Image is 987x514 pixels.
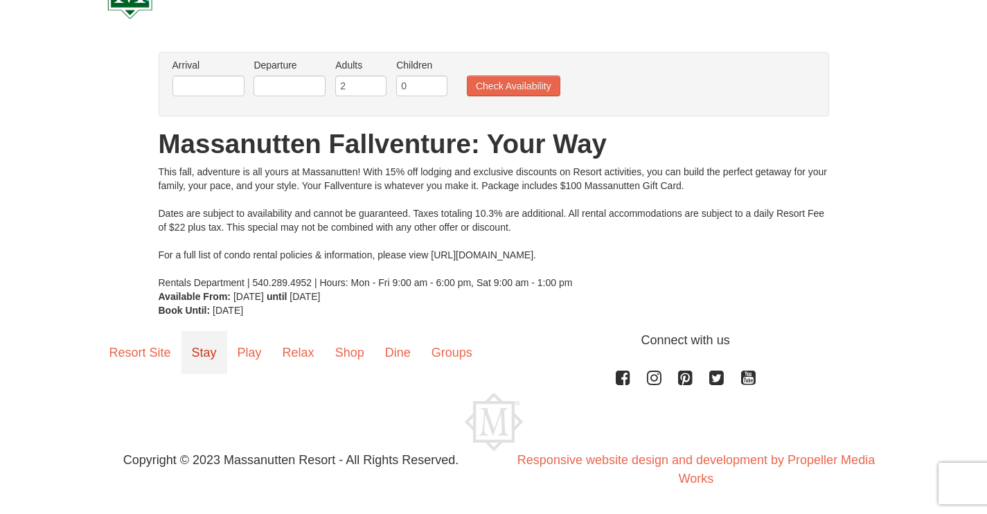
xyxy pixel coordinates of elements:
[89,451,494,470] p: Copyright © 2023 Massanutten Resort - All Rights Reserved.
[267,291,287,302] strong: until
[254,58,326,72] label: Departure
[159,165,829,290] div: This fall, adventure is all yours at Massanutten! With 15% off lodging and exclusive discounts on...
[335,58,386,72] label: Adults
[290,291,320,302] span: [DATE]
[233,291,264,302] span: [DATE]
[159,291,231,302] strong: Available From:
[159,305,211,316] strong: Book Until:
[99,331,889,350] p: Connect with us
[227,331,272,374] a: Play
[213,305,243,316] span: [DATE]
[421,331,483,374] a: Groups
[159,130,829,158] h1: Massanutten Fallventure: Your Way
[325,331,375,374] a: Shop
[181,331,227,374] a: Stay
[465,393,523,451] img: Massanutten Resort Logo
[467,76,560,96] button: Check Availability
[375,331,421,374] a: Dine
[396,58,447,72] label: Children
[517,453,875,486] a: Responsive website design and development by Propeller Media Works
[272,331,325,374] a: Relax
[172,58,244,72] label: Arrival
[99,331,181,374] a: Resort Site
